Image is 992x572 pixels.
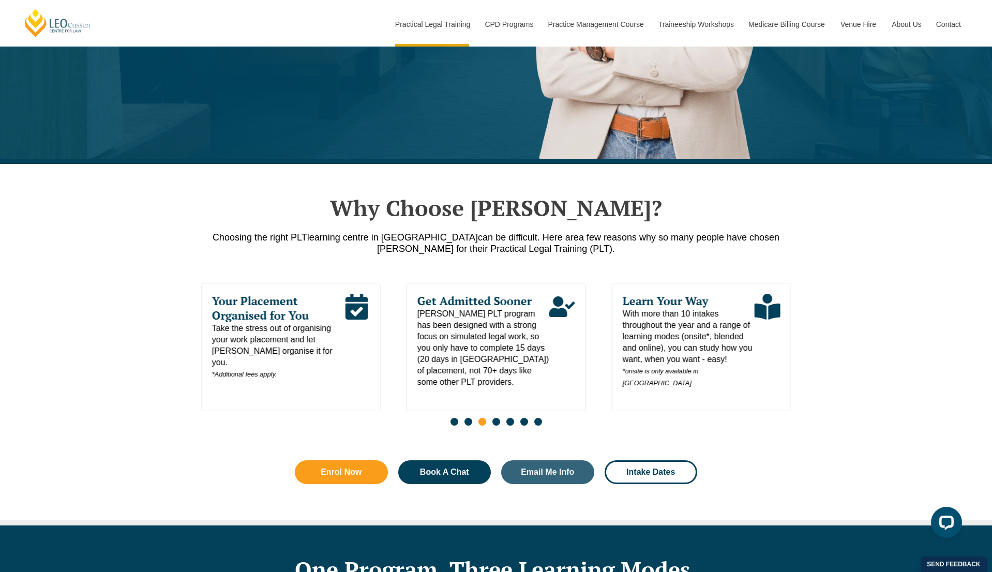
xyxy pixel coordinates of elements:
[520,418,528,426] span: Go to slide 6
[344,294,370,380] div: Read More
[23,8,92,38] a: [PERSON_NAME] Centre for Law
[201,283,791,432] div: Slides
[212,323,344,380] span: Take the stress out of organising your work placement and let [PERSON_NAME] organise it for you.
[549,294,575,388] div: Read More
[622,308,754,389] span: With more than 10 intakes throughout the year and a range of learning modes (onsite*, blended and...
[651,2,741,47] a: Traineeship Workshops
[417,308,549,388] span: [PERSON_NAME] PLT program has been designed with a strong focus on simulated legal work, so you o...
[398,460,491,484] a: Book A Chat
[478,418,486,426] span: Go to slide 3
[478,232,579,243] span: can be difficult. Here are
[201,195,791,221] h2: Why Choose [PERSON_NAME]?
[213,232,307,243] span: Choosing the right PLT
[884,2,928,47] a: About Us
[506,418,514,426] span: Go to slide 5
[201,232,791,254] p: a few reasons why so many people have chosen [PERSON_NAME] for their Practical Legal Training (PLT).
[622,367,698,387] em: *onsite is only available in [GEOGRAPHIC_DATA]
[622,294,754,308] span: Learn Your Way
[540,2,651,47] a: Practice Management Course
[501,460,594,484] a: Email Me Info
[295,460,388,484] a: Enrol Now
[492,418,500,426] span: Go to slide 4
[626,468,675,476] span: Intake Dates
[450,418,458,426] span: Go to slide 1
[420,468,469,476] span: Book A Chat
[464,418,472,426] span: Go to slide 2
[605,460,698,484] a: Intake Dates
[521,468,574,476] span: Email Me Info
[923,503,966,546] iframe: LiveChat chat widget
[321,468,362,476] span: Enrol Now
[754,294,780,389] div: Read More
[534,418,542,426] span: Go to slide 7
[387,2,477,47] a: Practical Legal Training
[928,2,969,47] a: Contact
[212,370,277,378] em: *Additional fees apply.
[477,2,540,47] a: CPD Programs
[212,294,344,323] span: Your Placement Organised for You
[307,232,478,243] span: learning centre in [GEOGRAPHIC_DATA]
[407,283,586,411] div: 4 / 7
[201,283,381,411] div: 3 / 7
[417,294,549,308] span: Get Admitted Sooner
[833,2,884,47] a: Venue Hire
[741,2,833,47] a: Medicare Billing Course
[611,283,791,411] div: 5 / 7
